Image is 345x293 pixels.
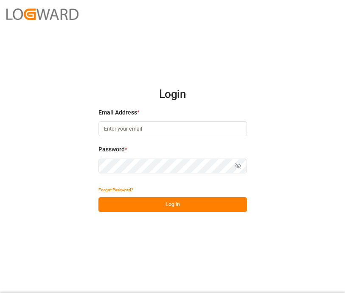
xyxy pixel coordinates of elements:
[98,182,133,197] button: Forgot Password?
[6,8,79,20] img: Logward_new_orange.png
[98,108,137,117] span: Email Address
[98,145,125,154] span: Password
[98,121,247,136] input: Enter your email
[98,81,247,108] h2: Login
[98,197,247,212] button: Log In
